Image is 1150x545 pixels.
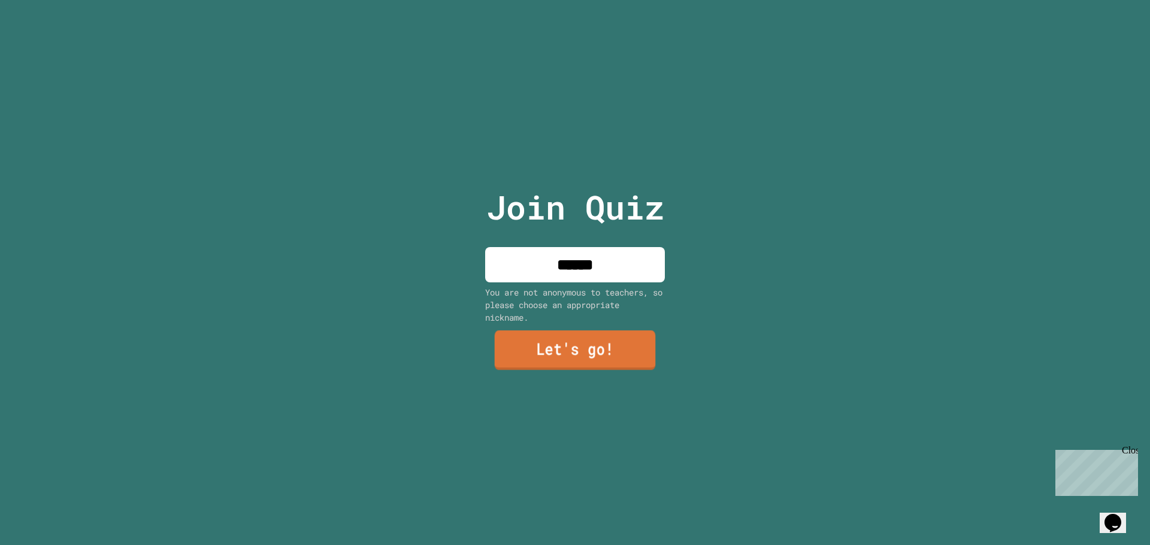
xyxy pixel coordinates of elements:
div: Chat with us now!Close [5,5,83,76]
iframe: chat widget [1100,497,1138,533]
iframe: chat widget [1051,445,1138,496]
p: Join Quiz [486,182,664,232]
a: Let's go! [495,331,656,370]
div: You are not anonymous to teachers, so please choose an appropriate nickname. [485,286,665,324]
